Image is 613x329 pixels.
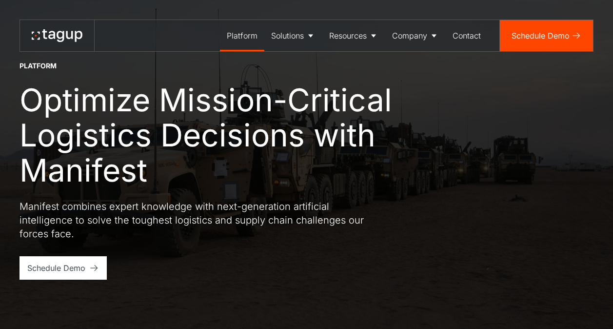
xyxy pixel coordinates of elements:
[322,20,385,51] a: Resources
[453,30,481,41] div: Contact
[271,30,304,41] div: Solutions
[264,20,322,51] a: Solutions
[446,20,488,51] a: Contact
[329,30,367,41] div: Resources
[385,20,446,51] a: Company
[27,262,85,274] div: Schedule Demo
[20,200,371,241] p: Manifest combines expert knowledge with next-generation artificial intelligence to solve the toug...
[20,256,107,280] a: Schedule Demo
[20,61,57,71] div: Platform
[20,82,429,188] h1: Optimize Mission-Critical Logistics Decisions with Manifest
[392,30,427,41] div: Company
[500,20,593,51] a: Schedule Demo
[220,20,264,51] a: Platform
[512,30,570,41] div: Schedule Demo
[227,30,257,41] div: Platform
